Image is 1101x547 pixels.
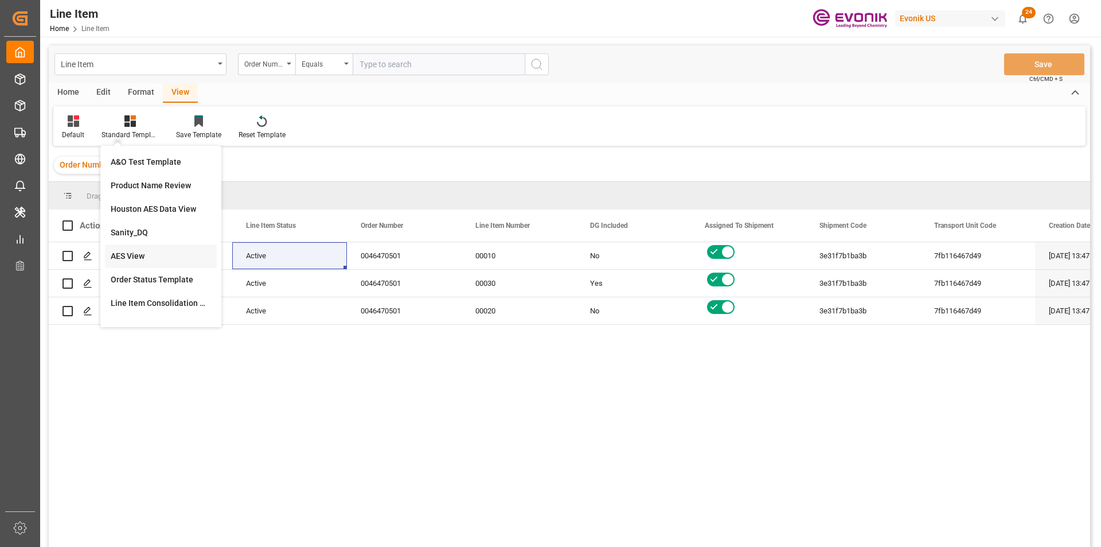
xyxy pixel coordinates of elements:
div: 3e31f7b1ba3b [806,297,920,324]
div: Active [246,298,333,324]
div: Action [80,220,104,231]
div: Line Item [61,56,214,71]
span: Line Item Number [475,222,530,230]
span: Shipment Code [819,222,866,230]
div: 00030 [462,270,576,297]
div: View [163,83,198,103]
button: open menu [238,53,295,75]
div: 7fb116467d49 [920,242,1035,269]
div: Home [49,83,88,103]
div: Stackable Review [111,321,211,333]
div: Product Name Review [111,180,211,192]
button: open menu [54,53,227,75]
div: Sanity_DQ [111,227,211,239]
div: 3e31f7b1ba3b [806,270,920,297]
span: Order Number [361,222,403,230]
div: Equals [302,56,341,69]
button: Help Center [1036,6,1061,32]
div: 7fb116467d49 [920,270,1035,297]
div: No [590,243,677,269]
div: Evonik US [895,10,1005,27]
span: Assigned To Shipment [705,222,774,230]
span: Drag here to set row groups [87,192,176,200]
div: 3e31f7b1ba3b [806,242,920,269]
input: Type to search [353,53,525,75]
div: Active [246,243,333,269]
div: 0046470501 [347,242,462,269]
button: Evonik US [895,7,1010,29]
div: Line Item Consolidation Template [111,297,211,309]
div: Edit [88,83,119,103]
div: Press SPACE to select this row. [49,270,118,297]
button: search button [525,53,549,75]
div: Houston AES Data View [111,203,211,215]
div: 00010 [462,242,576,269]
div: 7fb116467d49 [920,297,1035,324]
div: Active [246,270,333,297]
span: Ctrl/CMD + S [1029,75,1063,83]
a: Home [50,25,69,33]
div: Yes [590,270,677,297]
div: Format [119,83,163,103]
div: 0046470501 [347,297,462,324]
button: show 24 new notifications [1010,6,1036,32]
div: 0046470501 [347,270,462,297]
div: Standard Templates [101,130,159,140]
span: Line Item Status [246,222,296,230]
div: Default [62,130,84,140]
div: Press SPACE to select this row. [49,242,118,270]
div: A&O Test Template [111,156,211,168]
div: Reset Template [239,130,286,140]
div: AES View [111,250,211,262]
div: Order Status Template [111,274,211,286]
div: 00020 [462,297,576,324]
div: Press SPACE to select this row. [49,297,118,325]
img: Evonik-brand-mark-Deep-Purple-RGB.jpeg_1700498283.jpeg [813,9,887,29]
div: Line Item [50,5,110,22]
span: Transport Unit Code [934,222,996,230]
span: Creation Date [1049,222,1090,230]
span: 24 [1022,7,1036,18]
div: No [590,298,677,324]
div: Order Number [244,56,283,69]
span: DG Included [590,222,628,230]
button: Save [1004,53,1084,75]
div: Save Template [176,130,221,140]
button: open menu [295,53,353,75]
span: Order Number [60,160,111,169]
